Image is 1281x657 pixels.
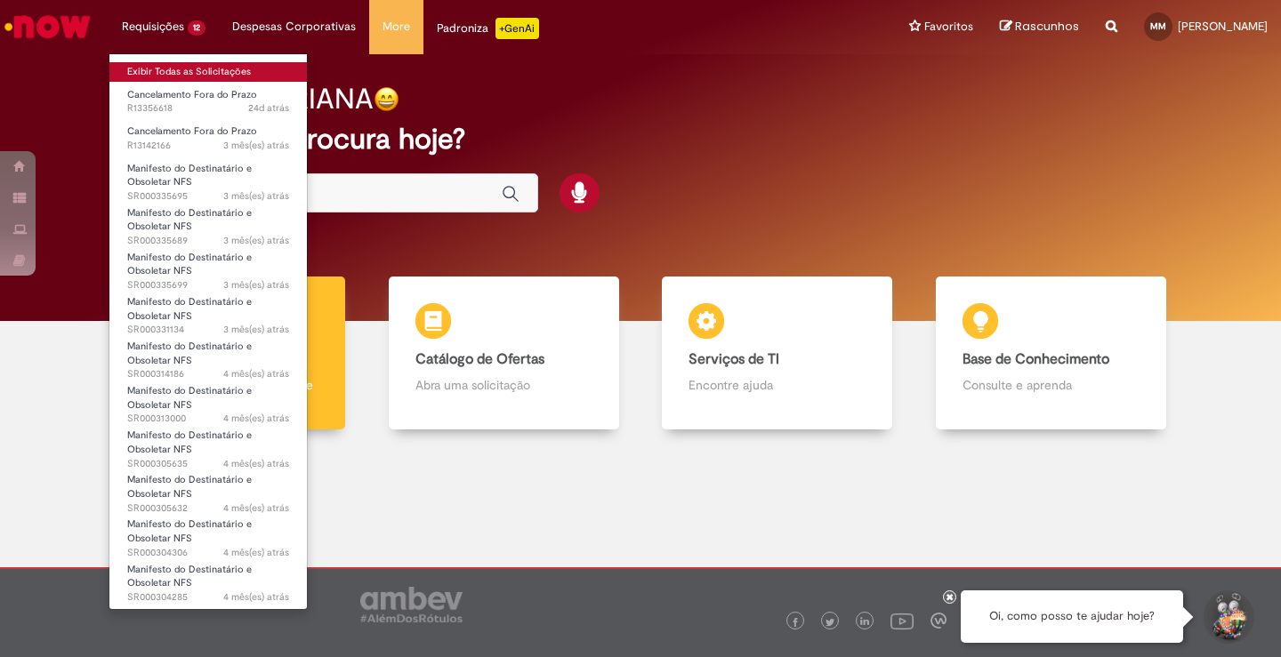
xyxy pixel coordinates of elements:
span: 4 mês(es) atrás [223,367,289,381]
a: Aberto R13142166 : Cancelamento Fora do Prazo [109,122,307,155]
span: More [383,18,410,36]
span: Manifesto do Destinatário e Obsoletar NFS [127,563,252,590]
a: Catálogo de Ofertas Abra uma solicitação [367,276,641,430]
span: SR000313000 [127,412,289,426]
span: 4 mês(es) atrás [223,457,289,470]
span: 3 mês(es) atrás [223,323,289,336]
span: SR000304285 [127,590,289,605]
time: 12/05/2025 15:35:20 [223,367,289,381]
time: 09/06/2025 10:50:54 [223,139,289,152]
span: SR000305632 [127,501,289,516]
img: logo_footer_facebook.png [791,618,800,627]
time: 12/05/2025 10:55:44 [223,412,289,425]
a: Base de Conhecimento Consulte e aprenda [914,276,1188,430]
span: SR000314186 [127,367,289,381]
p: Abra uma solicitação [415,376,592,394]
span: Manifesto do Destinatário e Obsoletar NFS [127,295,252,323]
span: [PERSON_NAME] [1178,19,1268,34]
span: 4 mês(es) atrás [223,412,289,425]
span: Despesas Corporativas [232,18,356,36]
span: 12 [188,20,205,36]
span: Manifesto do Destinatário e Obsoletar NFS [127,473,252,501]
span: Cancelamento Fora do Prazo [127,124,257,138]
span: SR000331134 [127,323,289,337]
p: Encontre ajuda [689,376,866,394]
button: Iniciar Conversa de Suporte [1201,590,1254,644]
a: Aberto SR000331134 : Manifesto do Destinatário e Obsoletar NFS [109,292,307,331]
img: logo_footer_linkedin.png [860,617,869,628]
span: 4 mês(es) atrás [223,590,289,604]
time: 06/05/2025 16:51:04 [223,546,289,559]
span: Manifesto do Destinatário e Obsoletar NFS [127,162,252,189]
span: R13142166 [127,139,289,153]
a: Aberto R13356618 : Cancelamento Fora do Prazo [109,85,307,118]
img: ServiceNow [2,9,93,44]
ul: Requisições [109,53,308,610]
span: Manifesto do Destinatário e Obsoletar NFS [127,206,252,234]
span: Manifesto do Destinatário e Obsoletar NFS [127,251,252,278]
a: Aberto SR000314186 : Manifesto do Destinatário e Obsoletar NFS [109,337,307,375]
time: 05/08/2025 16:19:55 [248,101,289,115]
span: 4 mês(es) atrás [223,546,289,559]
h2: O que você procura hoje? [130,124,1151,155]
span: SR000305635 [127,457,289,471]
a: Exibir Todas as Solicitações [109,62,307,82]
span: 3 mês(es) atrás [223,189,289,203]
b: Serviços de TI [689,350,779,368]
a: Serviços de TI Encontre ajuda [640,276,914,430]
img: logo_footer_workplace.png [931,613,947,629]
a: Aberto SR000305635 : Manifesto do Destinatário e Obsoletar NFS [109,426,307,464]
img: logo_footer_twitter.png [826,618,834,627]
a: Aberto SR000304285 : Manifesto do Destinatário e Obsoletar NFS [109,560,307,598]
span: MM [1150,20,1166,32]
time: 07/05/2025 10:38:50 [223,457,289,470]
a: Aberto SR000305632 : Manifesto do Destinatário e Obsoletar NFS [109,470,307,509]
p: +GenAi [495,18,539,39]
b: Base de Conhecimento [963,350,1109,368]
span: Favoritos [924,18,973,36]
span: Rascunhos [1015,18,1079,35]
time: 07/05/2025 10:35:19 [223,501,289,515]
span: Requisições [122,18,184,36]
span: SR000335695 [127,189,289,204]
a: Aberto SR000335699 : Manifesto do Destinatário e Obsoletar NFS [109,248,307,286]
span: SR000304306 [127,546,289,560]
time: 22/05/2025 12:00:04 [223,189,289,203]
span: 3 mês(es) atrás [223,139,289,152]
p: Consulte e aprenda [963,376,1140,394]
a: Tirar dúvidas Tirar dúvidas com Lupi Assist e Gen Ai [93,276,367,430]
b: Catálogo de Ofertas [415,350,544,368]
span: SR000335699 [127,278,289,292]
time: 20/05/2025 15:59:17 [223,323,289,336]
a: Aberto SR000335695 : Manifesto do Destinatário e Obsoletar NFS [109,159,307,197]
div: Padroniza [437,18,539,39]
img: logo_footer_youtube.png [890,609,914,632]
span: 24d atrás [248,101,289,115]
span: Manifesto do Destinatário e Obsoletar NFS [127,517,252,545]
time: 06/05/2025 16:48:23 [223,590,289,604]
div: Oi, como posso te ajudar hoje? [961,590,1183,643]
span: 4 mês(es) atrás [223,501,289,515]
span: Cancelamento Fora do Prazo [127,88,257,101]
img: logo_footer_ambev_rotulo_gray.png [360,587,463,622]
span: SR000335689 [127,234,289,248]
span: R13356618 [127,101,289,116]
a: Aberto SR000304306 : Manifesto do Destinatário e Obsoletar NFS [109,515,307,553]
a: Rascunhos [1000,19,1079,36]
a: Aberto SR000335689 : Manifesto do Destinatário e Obsoletar NFS [109,204,307,242]
time: 22/05/2025 12:00:02 [223,278,289,292]
span: 3 mês(es) atrás [223,278,289,292]
span: Manifesto do Destinatário e Obsoletar NFS [127,429,252,456]
img: happy-face.png [374,86,399,112]
time: 22/05/2025 12:00:03 [223,234,289,247]
span: Manifesto do Destinatário e Obsoletar NFS [127,384,252,412]
a: Aberto SR000313000 : Manifesto do Destinatário e Obsoletar NFS [109,381,307,420]
span: 3 mês(es) atrás [223,234,289,247]
span: Manifesto do Destinatário e Obsoletar NFS [127,340,252,367]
